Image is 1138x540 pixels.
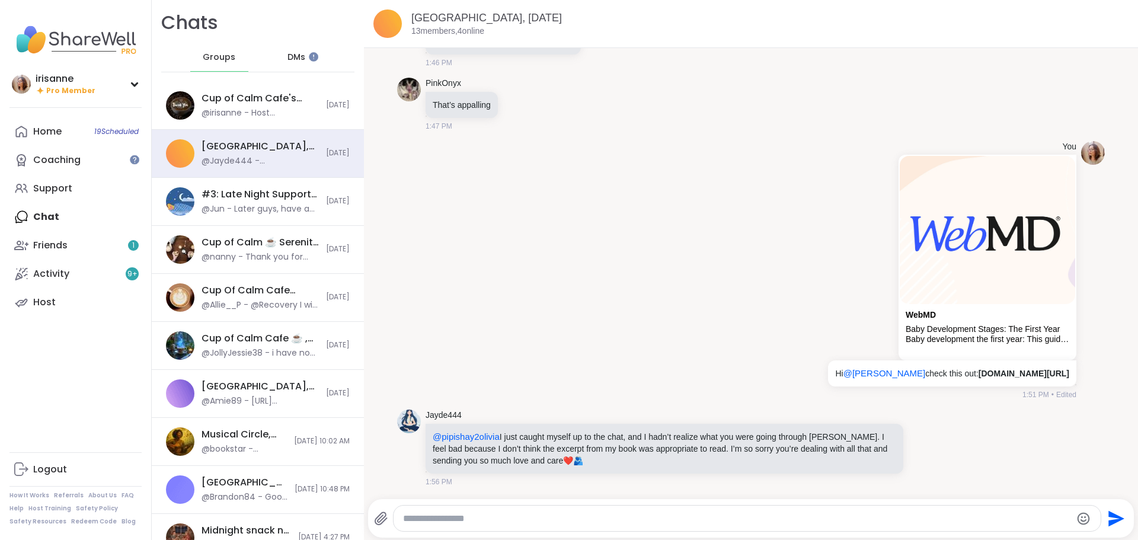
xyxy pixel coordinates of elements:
[287,52,305,63] span: DMs
[1076,512,1091,526] button: Emoji picker
[202,347,319,359] div: @JollyJessie38 - i have now have sessions every day ! i hope you all will give my sessions a try,...
[1062,141,1076,153] h4: You
[326,100,350,110] span: [DATE]
[202,140,319,153] div: [GEOGRAPHIC_DATA], [DATE]
[9,288,142,317] a: Host
[326,388,350,398] span: [DATE]
[166,235,194,264] img: Cup of Calm ☕ Serenity Sunday, Sep 14
[9,19,142,60] img: ShareWell Nav Logo
[9,491,49,500] a: How It Works
[326,196,350,206] span: [DATE]
[426,477,452,487] span: 1:56 PM
[202,524,291,537] div: Midnight snack n chat, [DATE]
[202,332,319,345] div: Cup of Calm Cafe ☕️ , [DATE]
[326,292,350,302] span: [DATE]
[979,369,1069,378] a: [DOMAIN_NAME][URL]
[1022,389,1049,400] span: 1:51 PM
[202,92,319,105] div: Cup of Calm Cafe's Thankful Thursdays , [DATE]
[426,78,461,90] a: PinkOnyx
[71,517,117,526] a: Redeem Code
[1081,141,1105,165] img: https://sharewell-space-live.sfo3.digitaloceanspaces.com/user-generated/be849bdb-4731-4649-82cd-d...
[906,324,1069,334] div: Baby Development Stages: The First Year
[433,432,500,442] span: @pipishay2olivia
[309,52,318,62] iframe: Spotlight
[166,139,194,168] img: Brandomness Club House, Sep 15
[36,72,95,85] div: irisanne
[326,340,350,350] span: [DATE]
[161,9,218,36] h1: Chats
[202,251,319,263] div: @nanny - Thank you for the invite and I will
[9,174,142,203] a: Support
[202,380,319,393] div: [GEOGRAPHIC_DATA], [DATE]
[33,463,67,476] div: Logout
[88,491,117,500] a: About Us
[166,91,194,120] img: Cup of Calm Cafe's Thankful Thursdays , Sep 18
[373,9,402,38] img: Brandomness Club House, Sep 15
[132,241,135,251] span: 1
[28,504,71,513] a: Host Training
[426,57,452,68] span: 1:46 PM
[202,188,319,201] div: #3: Late Night Support - chat, games, body double, [DATE]
[33,267,69,280] div: Activity
[202,395,319,407] div: @Amie89 - [URL][DOMAIN_NAME]
[397,78,421,101] img: https://sharewell-space-live.sfo3.digitaloceanspaces.com/user-generated/3d39395a-5486-44ea-9184-d...
[166,475,194,504] img: Brandomness Club House, Sep 13
[9,455,142,484] a: Logout
[1051,389,1054,400] span: •
[166,331,194,360] img: Cup of Calm Cafe ☕️ , Sep 12
[326,244,350,254] span: [DATE]
[202,284,319,297] div: Cup Of Calm Cafe Glimmers, [DATE]
[166,283,194,312] img: Cup Of Calm Cafe Glimmers, Sep 13
[202,491,287,503] div: @Brandon84 - Good night [PERSON_NAME] enjoy the rest of your weekend 🫂
[202,428,287,441] div: Musical Circle, [DATE]
[202,443,287,455] div: @bookstar - @[PERSON_NAME] [URL][DOMAIN_NAME]
[202,155,319,167] div: @Jayde444 - @pipishay2olivia I just caught myself up to the chat, and I hadn’t realize what you w...
[433,99,491,111] p: That’s appalling
[326,148,350,158] span: [DATE]
[563,456,573,465] span: ❤️
[202,107,319,119] div: @irisanne - Host Announcement: For the next 2 weeks - we will continue the "Belong to Yourself Se...
[127,269,138,279] span: 9 +
[411,25,484,37] p: 13 members, 4 online
[9,504,24,513] a: Help
[295,484,350,494] span: [DATE] 10:48 PM
[76,504,118,513] a: Safety Policy
[33,239,68,252] div: Friends
[9,146,142,174] a: Coaching
[33,182,72,195] div: Support
[122,517,136,526] a: Blog
[9,260,142,288] a: Activity9+
[33,296,56,309] div: Host
[411,12,562,24] a: [GEOGRAPHIC_DATA], [DATE]
[166,427,194,456] img: Musical Circle, Sep 13
[906,334,1069,344] div: Baby development the first year: This guide lets you know what developmental stages to expect and...
[294,436,350,446] span: [DATE] 10:02 AM
[9,517,66,526] a: Safety Resources
[202,299,319,311] div: @Allie__P - @Recovery I will not be able to respond to you unless you accept my new friend reques...
[54,491,84,500] a: Referrals
[202,476,287,489] div: [GEOGRAPHIC_DATA], [DATE]
[1056,389,1076,400] span: Edited
[122,491,134,500] a: FAQ
[202,236,319,249] div: Cup of Calm ☕ Serenity [DATE]
[397,410,421,433] img: https://sharewell-space-live.sfo3.digitaloceanspaces.com/user-generated/fd112b90-4d33-4654-881a-d...
[46,86,95,96] span: Pro Member
[202,203,319,215] div: @Jun - Later guys, have a great night
[33,125,62,138] div: Home
[166,379,194,408] img: Brandomness Club House, Sep 14
[403,513,1072,525] textarea: Type your message
[573,456,583,465] span: 🫂
[900,156,1075,303] img: Baby Development Stages: The First Year
[130,155,139,164] iframe: Spotlight
[33,154,81,167] div: Coaching
[433,431,896,466] p: I just caught myself up to the chat, and I hadn’t realize what you were going through [PERSON_NAM...
[9,231,142,260] a: Friends1
[426,410,462,421] a: Jayde444
[906,310,936,319] a: Attachment
[843,368,926,378] span: @[PERSON_NAME]
[9,117,142,146] a: Home19Scheduled
[426,121,452,132] span: 1:47 PM
[1101,505,1128,532] button: Send
[166,187,194,216] img: #3: Late Night Support - chat, games, body double, Sep 15
[835,368,1069,379] p: Hi check this out:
